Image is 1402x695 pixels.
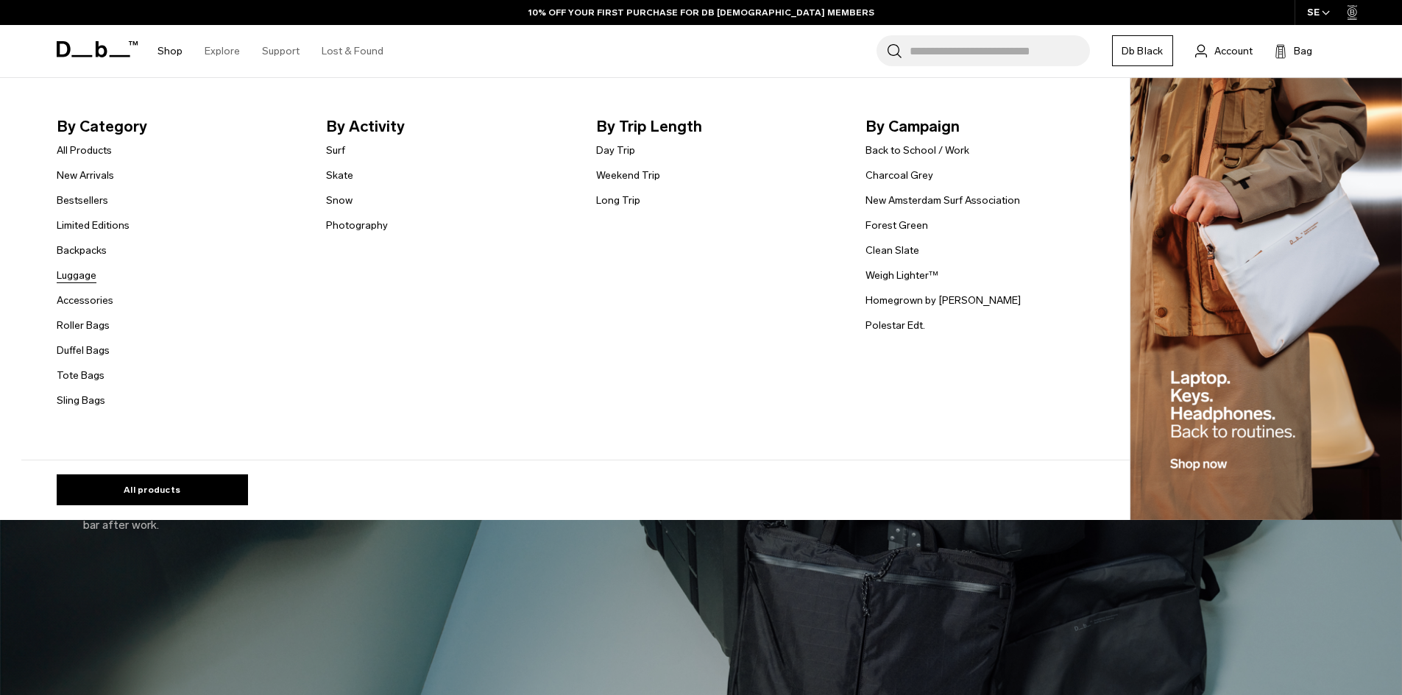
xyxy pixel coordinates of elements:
[57,368,105,383] a: Tote Bags
[1112,35,1173,66] a: Db Black
[57,293,113,308] a: Accessories
[322,25,383,77] a: Lost & Found
[57,318,110,333] a: Roller Bags
[157,25,183,77] a: Shop
[326,143,345,158] a: Surf
[1294,43,1312,59] span: Bag
[205,25,240,77] a: Explore
[57,243,107,258] a: Backpacks
[865,168,933,183] a: Charcoal Grey
[57,343,110,358] a: Duffel Bags
[865,115,1112,138] span: By Campaign
[865,193,1020,208] a: New Amsterdam Surf Association
[1214,43,1253,59] span: Account
[1275,42,1312,60] button: Bag
[596,115,843,138] span: By Trip Length
[865,268,938,283] a: Weigh Lighter™
[57,143,112,158] a: All Products
[326,193,353,208] a: Snow
[57,268,96,283] a: Luggage
[57,474,248,505] a: All products
[596,143,635,158] a: Day Trip
[326,115,573,138] span: By Activity
[57,168,114,183] a: New Arrivals
[596,193,640,208] a: Long Trip
[596,168,660,183] a: Weekend Trip
[57,115,303,138] span: By Category
[1195,42,1253,60] a: Account
[146,25,394,77] nav: Main Navigation
[865,218,928,233] a: Forest Green
[865,143,969,158] a: Back to School / Work
[57,218,130,233] a: Limited Editions
[57,193,108,208] a: Bestsellers
[865,318,925,333] a: Polestar Edt.
[57,393,105,408] a: Sling Bags
[326,218,388,233] a: Photography
[262,25,300,77] a: Support
[326,168,353,183] a: Skate
[528,6,874,19] a: 10% OFF YOUR FIRST PURCHASE FOR DB [DEMOGRAPHIC_DATA] MEMBERS
[865,243,919,258] a: Clean Slate
[865,293,1021,308] a: Homegrown by [PERSON_NAME]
